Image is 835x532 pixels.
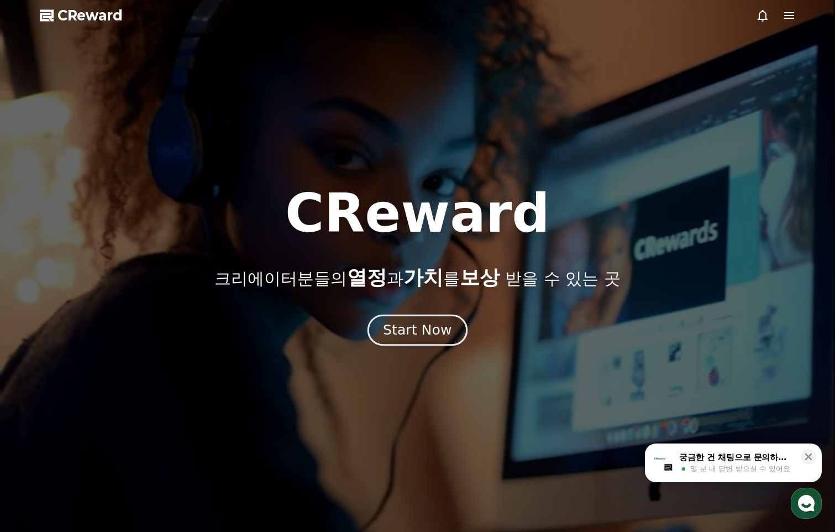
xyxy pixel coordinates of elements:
[367,315,468,346] button: Start Now
[73,351,143,378] a: 대화
[214,267,620,289] p: 크리에이터분들의 과 를 받을 수 있는 곳
[347,266,387,289] span: 열정
[370,326,465,337] a: Start Now
[403,266,443,289] span: 가치
[171,367,184,376] span: 설정
[143,351,212,378] a: 설정
[101,368,114,377] span: 대화
[57,7,123,24] span: CReward
[35,367,41,376] span: 홈
[3,351,73,378] a: 홈
[40,7,123,24] a: CReward
[460,266,500,289] span: 보상
[285,187,550,240] h1: CReward
[383,321,451,340] div: Start Now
